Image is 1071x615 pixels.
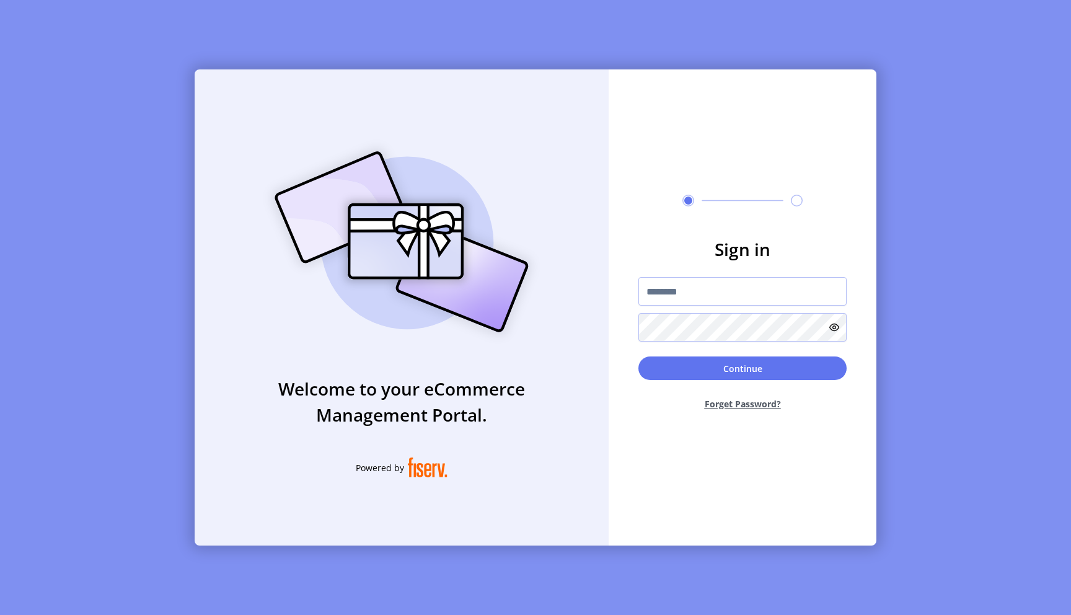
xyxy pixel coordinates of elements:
h3: Sign in [638,236,847,262]
button: Forget Password? [638,387,847,420]
img: card_Illustration.svg [256,138,547,346]
span: Powered by [356,461,404,474]
h3: Welcome to your eCommerce Management Portal. [195,376,609,428]
button: Continue [638,356,847,380]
